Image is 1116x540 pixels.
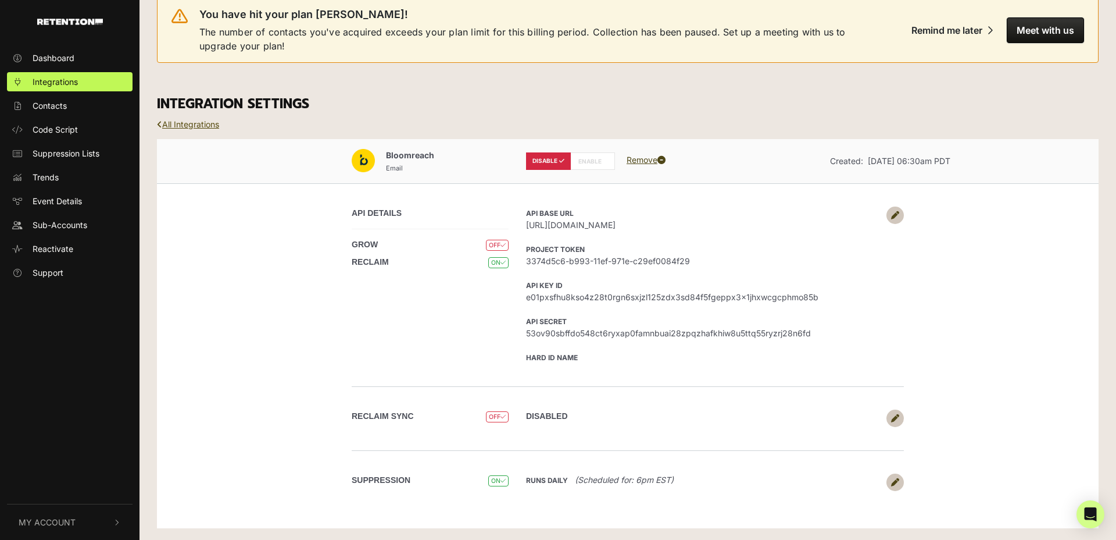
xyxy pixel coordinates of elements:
a: Reactivate [7,239,133,258]
a: Sub-Accounts [7,215,133,235]
span: Code Script [33,123,78,136]
label: ENABLE [570,152,615,170]
img: Retention.com [37,19,103,25]
span: OFF [486,411,509,422]
span: 3374d5c6-b993-11ef-971e-c29ef0084f29 [526,255,881,267]
span: My Account [19,516,76,528]
a: Support [7,263,133,282]
span: Support [33,267,63,279]
span: ON [488,475,509,486]
span: Suppression Lists [33,147,99,159]
span: Dashboard [33,52,74,64]
span: [URL][DOMAIN_NAME] [526,219,881,231]
button: My Account [7,505,133,540]
i: (Scheduled for: 6pm EST) [575,475,674,485]
label: Reclaim Sync [352,410,414,422]
span: The number of contacts you've acquired exceeds your plan limit for this billing period. Collectio... [199,25,871,53]
strong: Hard ID Name [526,353,578,362]
button: Meet with us [1007,17,1084,43]
label: DISABLE [526,152,571,170]
span: Event Details [33,195,82,207]
span: OFF [486,240,509,251]
span: Created: [830,156,863,166]
img: Bloomreach [352,149,375,172]
a: Suppression Lists [7,144,133,163]
span: ON [488,257,509,268]
small: Email [386,164,403,172]
span: Contacts [33,100,67,112]
span: e01pxsfhu8kso4z28t0rgn6sxjzl125zdx3sd84f5fgeppx3x1jhxwcgcphmo85b [526,291,881,303]
strong: Runs daily [526,476,568,485]
a: Contacts [7,96,133,115]
a: Integrations [7,72,133,91]
a: Dashboard [7,48,133,67]
button: Remind me later [902,17,1002,43]
span: Trends [33,171,59,183]
strong: Project Token [526,245,585,254]
span: Sub-Accounts [33,219,87,231]
label: API DETAILS [352,207,402,219]
a: Trends [7,168,133,187]
strong: Disabled [526,411,568,421]
label: SUPPRESSION [352,474,410,486]
label: RECLAIM [352,256,389,268]
a: Code Script [7,120,133,139]
span: Integrations [33,76,78,88]
span: Bloomreach [386,150,434,160]
strong: API Secret [526,317,567,326]
span: [DATE] 06:30am PDT [868,156,950,166]
strong: API KEY ID [526,281,563,290]
span: Reactivate [33,243,73,255]
a: All Integrations [157,119,219,129]
h3: INTEGRATION SETTINGS [157,96,1099,112]
a: Event Details [7,191,133,211]
span: 53ov90sbffdo548ct6ryxap0famnbuai28zpqzhafkhiw8u5ttq55ryzrj28n6fd [526,327,881,339]
span: You have hit your plan [PERSON_NAME]! [199,8,408,22]
strong: API Base URL [526,209,574,218]
a: Remove [627,155,666,165]
div: Remind me later [911,24,982,36]
div: Open Intercom Messenger [1076,500,1104,528]
label: GROW [352,239,378,251]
